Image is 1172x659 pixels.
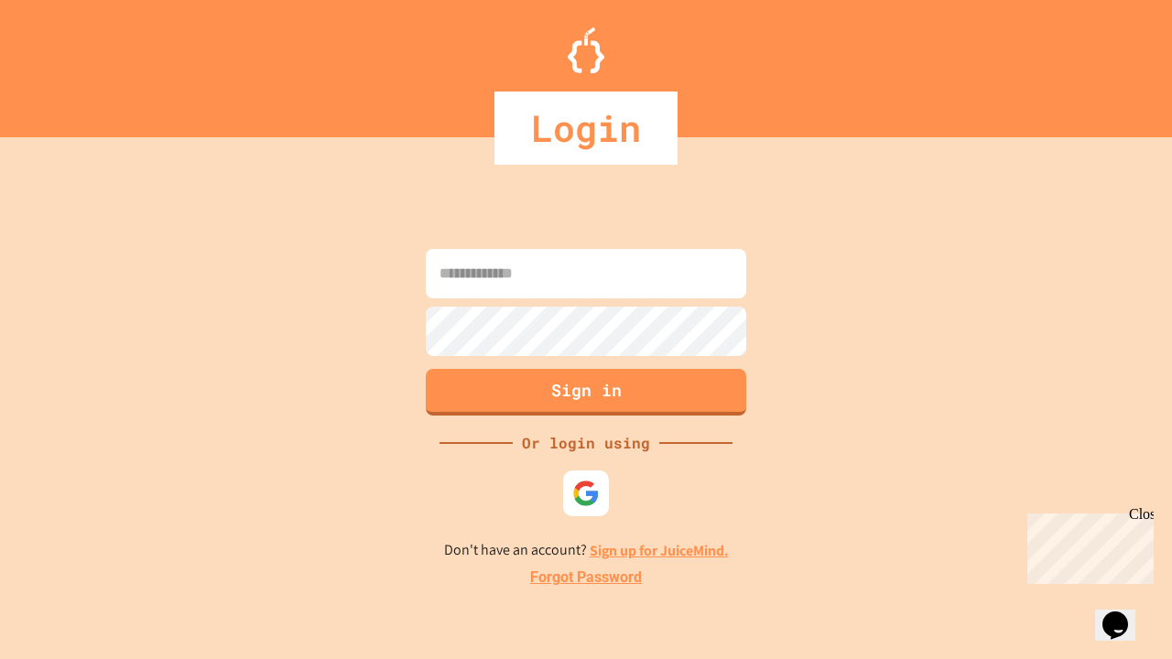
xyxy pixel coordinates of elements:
button: Sign in [426,369,746,416]
img: Logo.svg [568,27,604,73]
div: Login [494,92,678,165]
div: Or login using [513,432,659,454]
iframe: chat widget [1020,506,1154,584]
a: Sign up for JuiceMind. [590,541,729,560]
img: google-icon.svg [572,480,600,507]
iframe: chat widget [1095,586,1154,641]
a: Forgot Password [530,567,642,589]
p: Don't have an account? [444,539,729,562]
div: Chat with us now!Close [7,7,126,116]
